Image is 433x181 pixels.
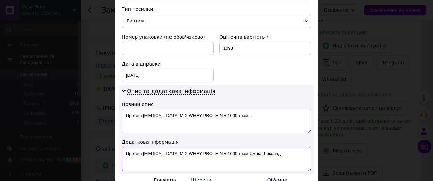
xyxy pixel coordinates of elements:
[122,33,214,40] div: Номер упаковки (не обов'язково)
[122,139,311,145] div: Додаткова інформація
[122,101,311,108] div: Повний опис
[122,147,311,171] textarea: Протеїн [MEDICAL_DATA] MIX WHEY PROTEIN + 1000 гпам Смак: Шоколад
[122,6,153,12] span: Тип посилки
[122,14,311,28] span: Вантаж
[219,33,311,40] div: Оціночна вартість
[127,88,215,95] span: Опис та додаткова інформація
[122,109,311,133] textarea: Протеїн [MEDICAL_DATA] MIX WHEY PROTEIN + 1000 гпам...
[122,61,214,67] div: Дата відправки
